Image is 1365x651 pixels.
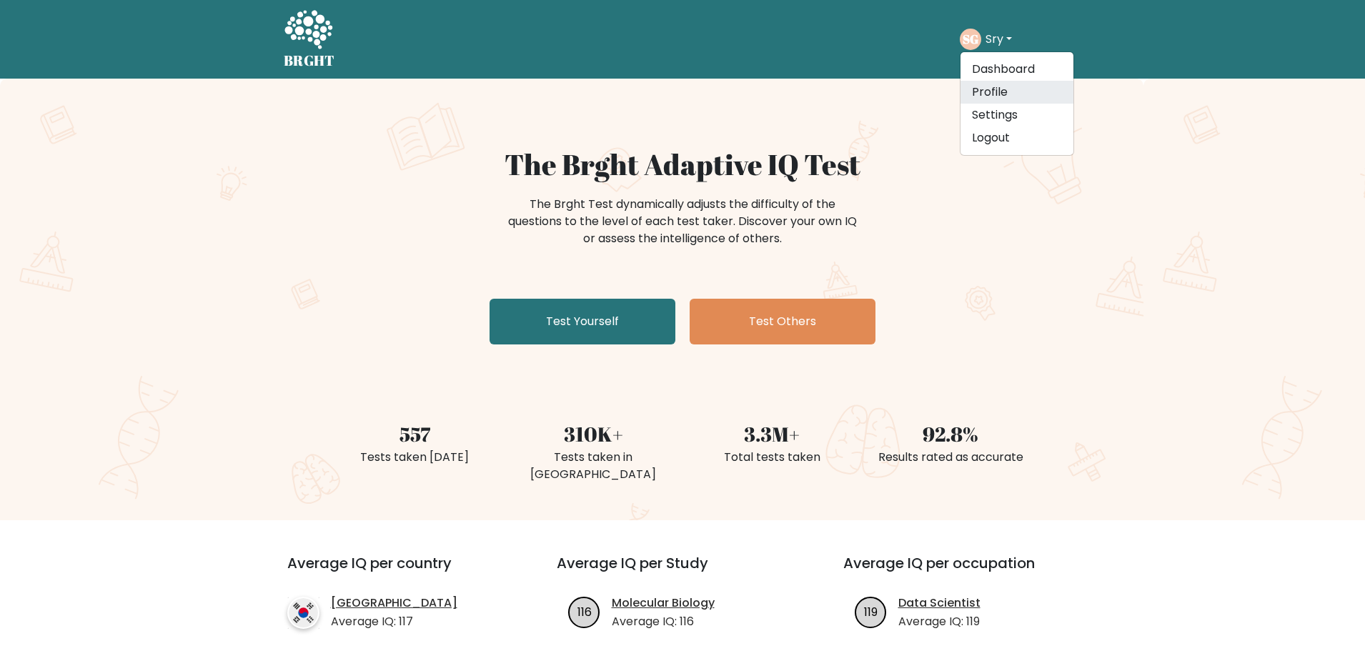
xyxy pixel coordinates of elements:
div: Results rated as accurate [870,449,1031,466]
div: The Brght Test dynamically adjusts the difficulty of the questions to the level of each test take... [504,196,861,247]
a: Molecular Biology [612,595,715,612]
a: [GEOGRAPHIC_DATA] [331,595,457,612]
a: Dashboard [961,58,1073,81]
div: 3.3M+ [691,419,853,449]
p: Average IQ: 117 [331,613,457,630]
p: Average IQ: 119 [898,613,981,630]
p: Average IQ: 116 [612,613,715,630]
button: Sry [981,30,1016,49]
a: Settings [961,104,1073,126]
div: 557 [334,419,495,449]
a: Logout [961,126,1073,149]
a: Data Scientist [898,595,981,612]
h3: Average IQ per country [287,555,505,589]
div: Tests taken in [GEOGRAPHIC_DATA] [512,449,674,483]
h5: BRGHT [284,52,335,69]
a: Profile [961,81,1073,104]
text: SG [963,31,978,47]
h1: The Brght Adaptive IQ Test [334,147,1031,182]
a: BRGHT [284,6,335,73]
h3: Average IQ per Study [557,555,809,589]
text: 116 [577,603,591,620]
div: 92.8% [870,419,1031,449]
div: Total tests taken [691,449,853,466]
div: 310K+ [512,419,674,449]
h3: Average IQ per occupation [843,555,1096,589]
div: Tests taken [DATE] [334,449,495,466]
a: Test Yourself [490,299,675,344]
img: country [287,597,319,629]
a: Test Others [690,299,875,344]
text: 119 [864,603,878,620]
